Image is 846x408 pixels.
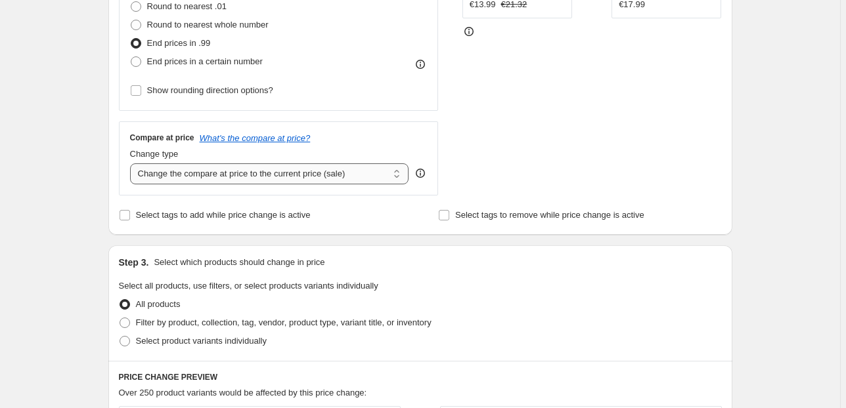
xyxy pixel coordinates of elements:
div: help [414,167,427,180]
span: Round to nearest whole number [147,20,269,30]
button: What's the compare at price? [200,133,311,143]
span: Change type [130,149,179,159]
span: Select product variants individually [136,336,267,346]
span: Over 250 product variants would be affected by this price change: [119,388,367,398]
span: End prices in a certain number [147,56,263,66]
span: Show rounding direction options? [147,85,273,95]
h3: Compare at price [130,133,194,143]
span: Select tags to remove while price change is active [455,210,644,220]
span: Select tags to add while price change is active [136,210,311,220]
span: End prices in .99 [147,38,211,48]
p: Select which products should change in price [154,256,324,269]
span: Select all products, use filters, or select products variants individually [119,281,378,291]
span: Filter by product, collection, tag, vendor, product type, variant title, or inventory [136,317,432,327]
h6: PRICE CHANGE PREVIEW [119,372,722,382]
span: All products [136,299,181,309]
h2: Step 3. [119,256,149,269]
span: Round to nearest .01 [147,1,227,11]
